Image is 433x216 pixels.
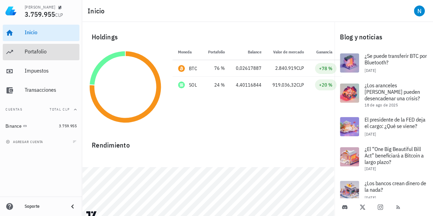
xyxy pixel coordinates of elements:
div: Rendimiento [86,134,330,151]
div: Blog y noticias [334,26,433,48]
div: Portafolio [25,48,77,55]
span: CLP [55,12,63,18]
h1: Inicio [88,5,107,16]
span: [DATE] [365,166,376,171]
span: ¿El “One Big Beautiful Bill Act” beneficiará a Bitcoin a largo plazo? [365,145,424,165]
div: SOL-icon [178,81,185,88]
img: LedgiFi [5,5,16,16]
span: 3.759.955 [25,10,55,19]
div: [PERSON_NAME] [25,4,55,10]
span: [DATE] [365,195,376,200]
th: Valor de mercado [267,44,309,60]
a: ¿Los bancos crean dinero de la nada? [DATE] [334,175,433,205]
span: 2.840.919 [275,65,296,71]
div: BTC-icon [178,65,185,72]
a: Transacciones [3,82,79,99]
span: El presidente de la FED deja el cargo: ¿Qué se viene? [365,116,425,129]
a: Impuestos [3,63,79,79]
div: 76 % [208,65,225,72]
div: SOL [189,81,197,88]
a: Inicio [3,25,79,41]
span: ¿Los bancos crean dinero de la nada? [365,180,426,193]
div: avatar [414,5,425,16]
div: BTC [189,65,197,72]
span: agregar cuenta [7,140,43,144]
span: 919.036,32 [272,82,296,88]
th: Balance [230,44,267,60]
div: Binance [5,123,22,129]
div: Impuestos [25,67,77,74]
span: [DATE] [365,68,376,73]
div: Holdings [86,26,330,48]
span: Ganancia [316,49,336,54]
span: Total CLP [50,107,70,112]
div: Soporte [25,204,63,209]
th: Moneda [173,44,203,60]
span: ¿Se puede transferir BTC por Bluetooth? [365,52,427,66]
div: 4,40116844 [236,81,262,89]
span: CLP [296,65,304,71]
div: +20 % [319,81,332,88]
a: ¿Los aranceles [PERSON_NAME] pueden desencadenar una crisis? 18 de ago de 2025 [334,78,433,112]
a: Binance 3.759.955 [3,118,79,134]
div: Transacciones [25,87,77,93]
a: Portafolio [3,44,79,60]
span: [DATE] [365,131,376,137]
a: ¿Se puede transferir BTC por Bluetooth? [DATE] [334,48,433,78]
a: ¿El “One Big Beautiful Bill Act” beneficiará a Bitcoin a largo plazo? [DATE] [334,142,433,175]
span: ¿Los aranceles [PERSON_NAME] pueden desencadenar una crisis? [365,82,420,102]
div: +78 % [319,65,332,72]
span: 3.759.955 [59,123,77,128]
button: agregar cuenta [4,138,46,145]
div: 24 % [208,81,225,89]
span: 18 de ago de 2025 [365,102,398,107]
a: El presidente de la FED deja el cargo: ¿Qué se viene? [DATE] [334,112,433,142]
div: 0,02617887 [236,65,262,72]
span: CLP [296,82,304,88]
button: CuentasTotal CLP [3,101,79,118]
div: Inicio [25,29,77,36]
th: Portafolio [203,44,230,60]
